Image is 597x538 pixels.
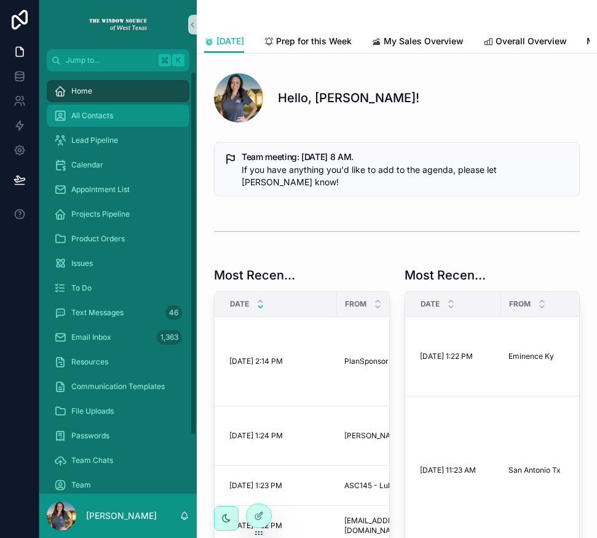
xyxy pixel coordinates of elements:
a: San Antonio Tx [508,465,586,475]
a: Lead Pipeline [47,129,189,151]
span: [DATE] 1:22 PM [420,351,473,361]
div: 46 [165,305,182,320]
span: Home [71,86,92,96]
span: All Contacts [71,111,113,121]
a: Communication Templates [47,375,189,398]
span: Eminence Ky [508,351,554,361]
span: Projects Pipeline [71,209,130,219]
a: [PERSON_NAME] [344,431,437,441]
span: Jump to... [66,55,154,65]
span: File Uploads [71,406,114,416]
a: All Contacts [47,105,189,127]
a: [DATE] 1:24 PM [229,431,330,441]
a: PlanSponsorLink [344,356,437,366]
h1: Most Recent Texts [214,267,298,284]
span: From [345,299,366,309]
a: Resources [47,351,189,373]
a: [DATE] [204,30,244,54]
span: San Antonio Tx [508,465,561,475]
a: To Do [47,277,189,299]
span: From [509,299,531,309]
span: Prep for this Week [276,35,352,47]
span: [PERSON_NAME] [344,431,404,441]
span: Appointment List [71,185,130,195]
a: Text Messages46 [47,302,189,324]
a: My Sales Overview [371,30,464,55]
span: [DATE] [216,35,244,47]
span: Date [230,299,249,309]
div: 1,363 [157,330,182,345]
a: [DATE] 1:22 PM [420,351,494,361]
a: Issues [47,252,189,275]
span: K [173,55,183,65]
span: Overall Overview [496,35,567,47]
span: Product Orders [71,234,125,244]
h1: Hello, [PERSON_NAME]! [278,89,419,106]
span: If you have anything you'd like to add to the agenda, please let [PERSON_NAME] know! [242,164,497,187]
span: Calendar [71,160,103,170]
a: [DATE] 1:23 PM [229,481,330,491]
div: If you have anything you'd like to add to the agenda, please let Sandy know! [242,164,569,188]
span: Text Messages [71,308,124,318]
span: Date [421,299,440,309]
span: ASC145 - Lubbock [344,481,409,491]
a: Email Inbox1,363 [47,326,189,348]
span: Team Chats [71,456,113,465]
a: Eminence Ky [508,351,586,361]
span: To Do [71,283,92,293]
a: Team Chats [47,449,189,472]
span: [DATE] 1:24 PM [229,431,283,441]
a: Passwords [47,425,189,447]
a: [DATE] 11:23 AM [420,465,494,475]
a: [DATE] 2:14 PM [229,356,330,366]
span: Communication Templates [71,382,165,391]
a: Prep for this Week [264,30,352,55]
img: App logo [89,15,148,34]
span: Lead Pipeline [71,135,118,145]
span: My Sales Overview [384,35,464,47]
a: Appointment List [47,179,189,201]
div: scrollable content [39,71,197,494]
a: Team [47,474,189,496]
span: [DATE] 11:23 AM [420,465,476,475]
p: [PERSON_NAME] [86,510,157,522]
span: [DATE] 2:14 PM [229,356,283,366]
a: ASC145 - Lubbock [344,481,437,491]
a: [EMAIL_ADDRESS][DOMAIN_NAME] [344,516,437,536]
span: PlanSponsorLink [344,356,403,366]
h1: Most Recent Texts [405,267,488,284]
span: Passwords [71,431,109,441]
a: Calendar [47,154,189,176]
span: Email Inbox [71,332,111,342]
span: Team [71,480,91,490]
a: Product Orders [47,228,189,250]
span: [DATE] 1:23 PM [229,481,282,491]
h5: Team meeting: July 21st at 8 AM. [242,153,569,161]
a: Home [47,80,189,102]
a: Overall Overview [483,30,567,55]
a: [DATE] 1:22 PM [229,521,330,531]
span: Issues [71,259,93,268]
a: Projects Pipeline [47,203,189,225]
button: Jump to...K [47,49,189,71]
span: Resources [71,357,108,367]
a: File Uploads [47,400,189,422]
